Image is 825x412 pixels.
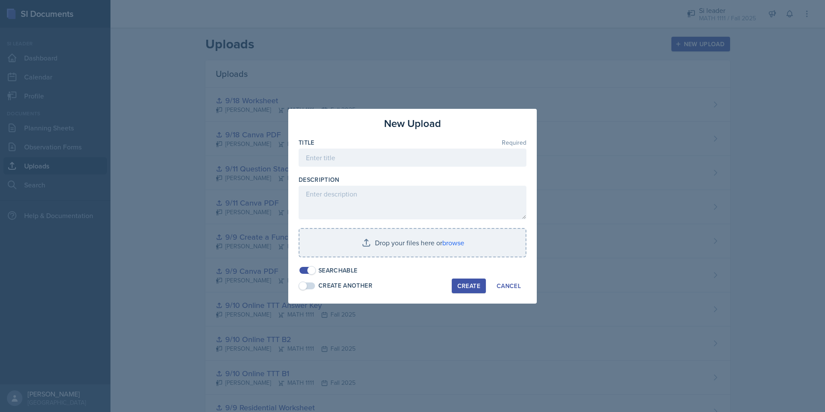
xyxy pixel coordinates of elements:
[318,281,372,290] div: Create Another
[497,282,521,289] div: Cancel
[452,279,486,293] button: Create
[457,282,480,289] div: Create
[299,149,526,167] input: Enter title
[299,138,315,147] label: Title
[502,139,526,146] span: Required
[491,279,526,293] button: Cancel
[318,266,358,275] div: Searchable
[299,175,340,184] label: Description
[384,116,441,131] h3: New Upload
